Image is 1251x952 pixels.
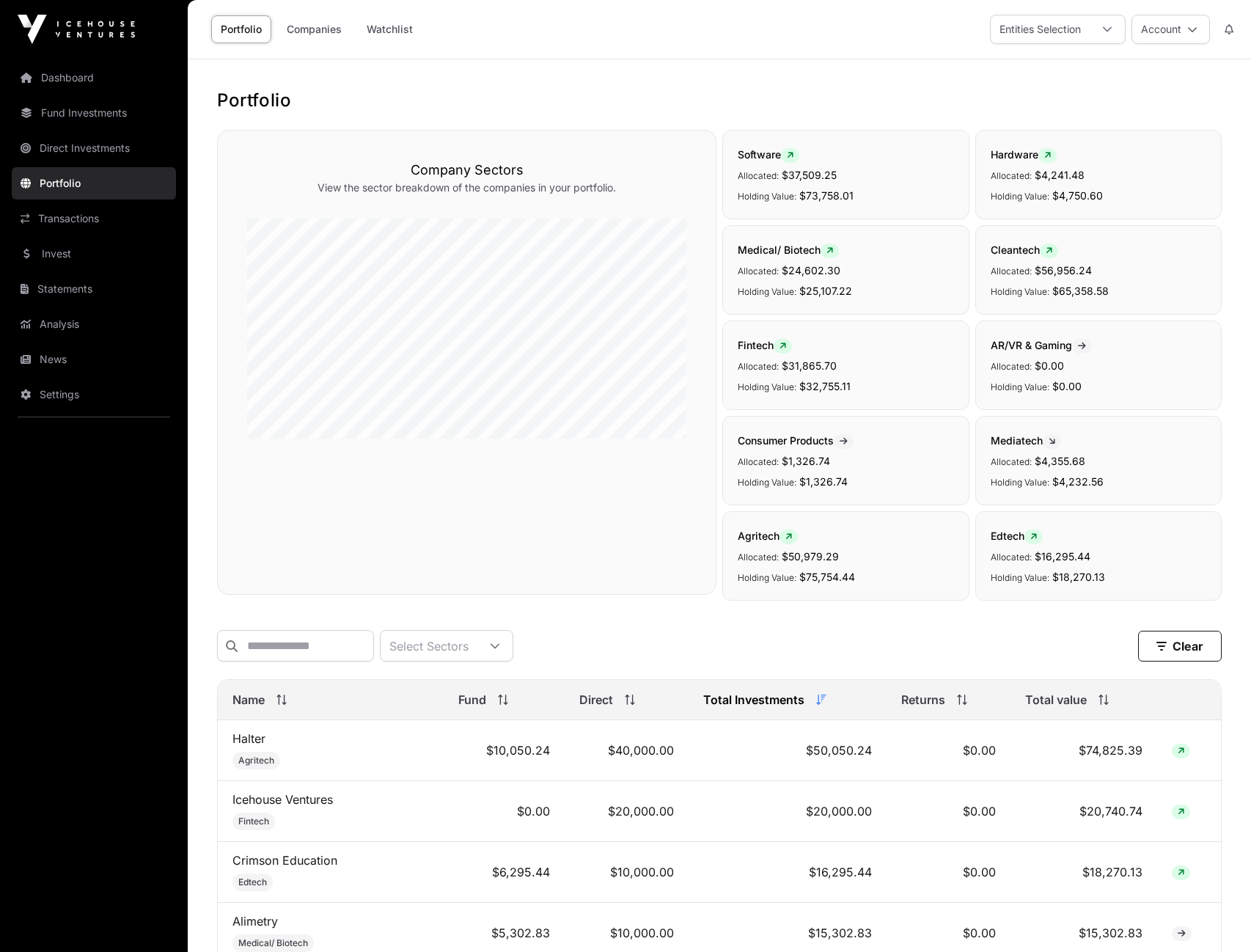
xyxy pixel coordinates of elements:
span: Allocated: [991,170,1032,181]
a: Direct Investments [12,132,176,164]
a: Settings [12,378,176,411]
span: Name [232,691,265,708]
span: Agritech [738,530,798,542]
a: Analysis [12,308,176,340]
td: $18,270.13 [1010,842,1157,903]
td: $0.00 [444,781,565,842]
td: $16,295.44 [689,842,887,903]
span: $56,956.24 [1035,264,1092,277]
span: $50,979.29 [782,550,839,563]
button: Account [1131,15,1210,44]
a: Watchlist [357,15,422,43]
span: Holding Value: [991,286,1049,297]
span: $24,602.30 [782,264,840,277]
span: Consumer Products [738,434,854,447]
span: Hardware [991,148,1057,161]
span: Agritech [238,755,274,766]
a: Statements [12,273,176,305]
span: Holding Value: [738,572,796,583]
span: $75,754.44 [799,571,855,583]
span: Allocated: [738,552,779,563]
span: $37,509.25 [782,169,837,181]
span: Holding Value: [738,191,796,202]
a: News [12,343,176,376]
h1: Portfolio [217,89,1222,112]
td: $74,825.39 [1010,720,1157,781]
span: Holding Value: [738,477,796,488]
button: Clear [1138,631,1222,662]
span: Allocated: [991,361,1032,372]
td: $10,050.24 [444,720,565,781]
a: Dashboard [12,62,176,94]
span: Holding Value: [738,286,796,297]
span: $0.00 [1052,380,1082,392]
a: Companies [277,15,351,43]
span: Holding Value: [991,191,1049,202]
span: Fund [458,691,486,708]
td: $50,050.24 [689,720,887,781]
span: $1,326.74 [799,475,848,488]
span: AR/VR & Gaming [991,339,1092,351]
span: Medical/ Biotech [738,244,839,256]
span: Edtech [238,876,267,888]
a: Portfolio [211,15,271,43]
span: Mediatech [991,434,1061,447]
span: Software [738,148,799,161]
img: Icehouse Ventures Logo [18,15,135,44]
span: $4,241.48 [1035,169,1085,181]
span: $65,358.58 [1052,285,1109,297]
a: Fund Investments [12,97,176,129]
a: Crimson Education [232,853,337,868]
span: Fintech [238,816,269,827]
h3: Company Sectors [247,160,686,180]
span: Total value [1025,691,1087,708]
span: Allocated: [738,456,779,467]
td: $20,000.00 [689,781,887,842]
td: $20,000.00 [565,781,689,842]
span: Fintech [738,339,792,351]
a: Halter [232,731,265,746]
span: Allocated: [738,361,779,372]
span: $1,326.74 [782,455,830,467]
span: $4,750.60 [1052,189,1103,202]
td: $0.00 [887,720,1010,781]
span: Direct [579,691,613,708]
span: Holding Value: [738,381,796,392]
td: $0.00 [887,842,1010,903]
span: Medical/ Biotech [238,937,308,949]
a: Portfolio [12,167,176,199]
span: Allocated: [738,170,779,181]
div: Entities Selection [991,15,1090,43]
span: $31,865.70 [782,359,837,372]
span: $4,232.56 [1052,475,1104,488]
span: Allocated: [991,552,1032,563]
a: Transactions [12,202,176,235]
span: $73,758.01 [799,189,854,202]
span: $16,295.44 [1035,550,1090,563]
span: Allocated: [738,266,779,277]
td: $0.00 [887,781,1010,842]
span: Cleantech [991,244,1058,256]
td: $6,295.44 [444,842,565,903]
div: Select Sectors [381,631,477,661]
span: Holding Value: [991,477,1049,488]
span: Total Investments [703,691,804,708]
a: Icehouse Ventures [232,792,333,807]
p: View the sector breakdown of the companies in your portfolio. [247,180,686,195]
td: $40,000.00 [565,720,689,781]
iframe: Chat Widget [1178,882,1251,952]
span: Holding Value: [991,572,1049,583]
td: $10,000.00 [565,842,689,903]
td: $20,740.74 [1010,781,1157,842]
span: Allocated: [991,266,1032,277]
span: $32,755.11 [799,380,851,392]
span: Returns [901,691,945,708]
a: Invest [12,238,176,270]
span: $0.00 [1035,359,1064,372]
span: $25,107.22 [799,285,852,297]
span: $4,355.68 [1035,455,1085,467]
a: Alimetry [232,914,278,929]
span: Allocated: [991,456,1032,467]
span: Holding Value: [991,381,1049,392]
